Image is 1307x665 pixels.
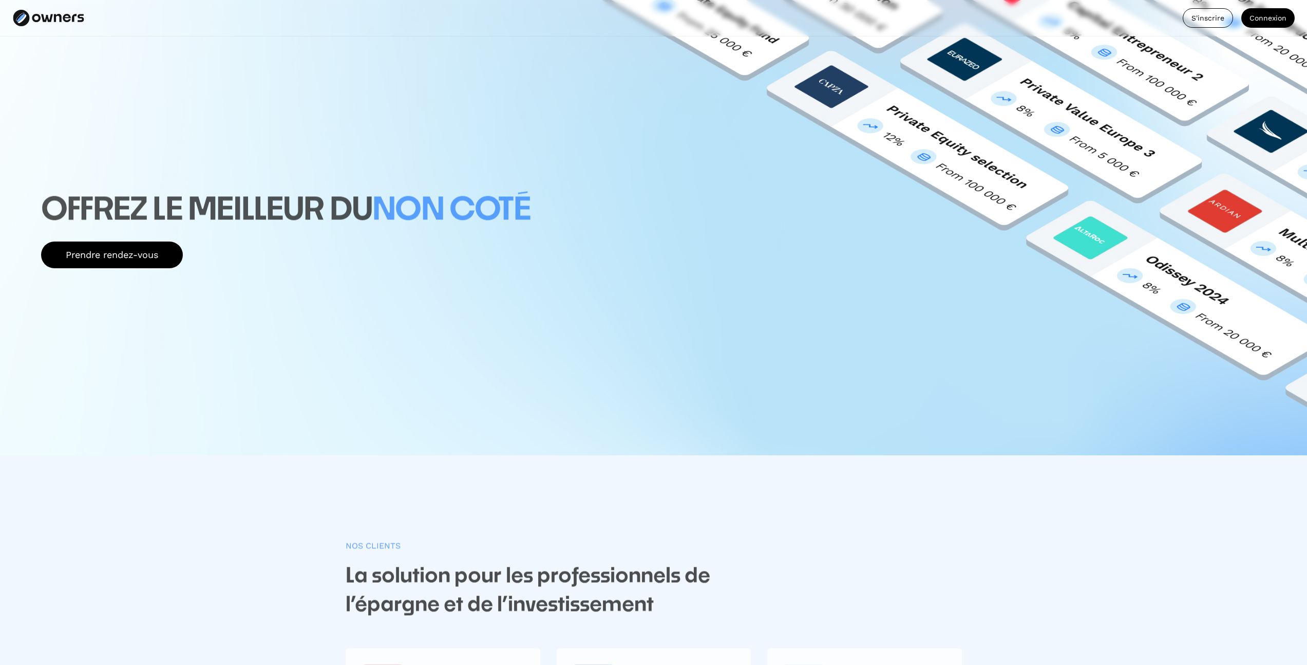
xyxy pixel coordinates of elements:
[1241,10,1295,26] div: Connexion
[1183,9,1233,27] div: S'inscrire
[41,190,531,230] h1: Offrez le meilleur du
[346,562,777,620] h2: La solution pour les professionnels de l’épargne et de l’investissement
[1183,8,1233,28] a: S'inscrire
[1241,8,1295,28] a: Connexion
[346,541,401,550] div: Nos clients
[372,195,531,226] span: non coté
[41,242,183,268] a: Prendre rendez-vous
[53,247,171,263] div: Prendre rendez-vous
